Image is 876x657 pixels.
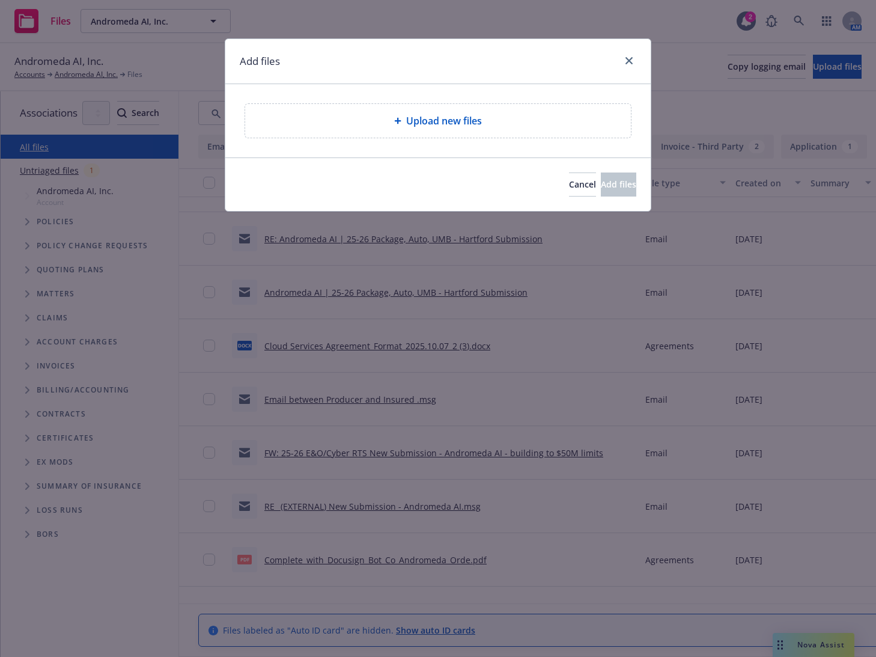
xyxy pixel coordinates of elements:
a: close [622,53,636,68]
div: Upload new files [245,103,631,138]
button: Add files [601,173,636,197]
span: Cancel [569,179,596,190]
span: Upload new files [406,114,482,128]
h1: Add files [240,53,280,69]
button: Cancel [569,173,596,197]
span: Add files [601,179,636,190]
